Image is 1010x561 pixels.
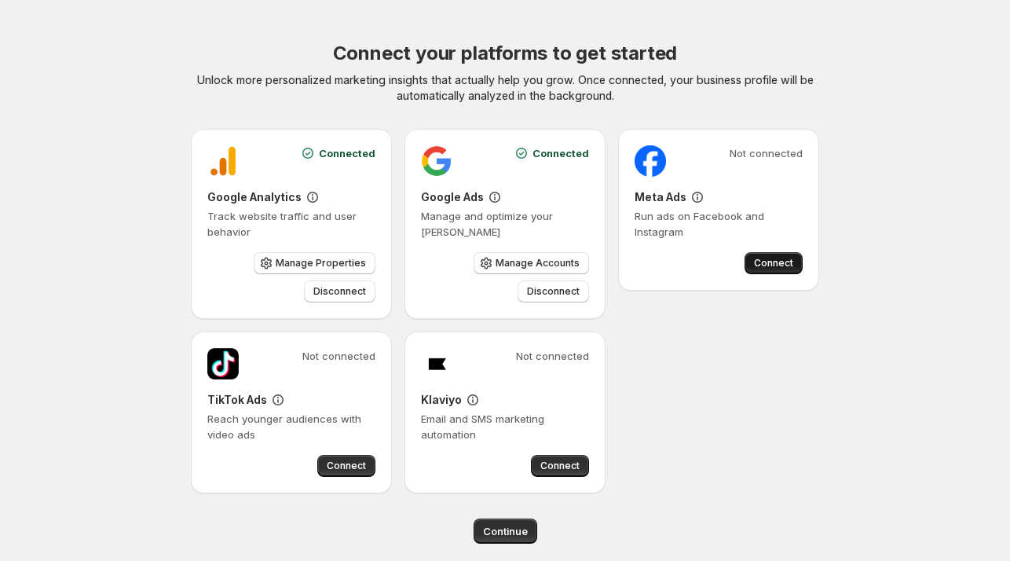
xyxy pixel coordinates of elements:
div: Setup guide [487,189,503,205]
div: Setup guide [465,392,481,408]
span: Not connected [302,348,375,364]
h2: Connect your platforms to get started [333,41,678,66]
button: Disconnect [518,280,589,302]
span: Not connected [516,348,589,364]
img: Google Ads logo [421,145,452,177]
span: Continue [483,523,528,539]
span: Connect [327,460,366,472]
p: Manage and optimize your [PERSON_NAME] [421,208,589,240]
h3: Google Analytics [207,189,302,205]
div: Setup guide [305,189,320,205]
button: Manage Properties [254,252,375,274]
span: Manage Accounts [496,257,580,269]
h3: Meta Ads [635,189,686,205]
img: Meta Ads logo [635,145,666,177]
p: Reach younger audiences with video ads [207,411,375,442]
h3: Google Ads [421,189,484,205]
span: Not connected [730,145,803,161]
h3: Klaviyo [421,392,462,408]
span: Disconnect [313,285,366,298]
button: Connect [531,455,589,477]
button: Continue [474,519,537,544]
div: Setup guide [270,392,286,408]
p: Track website traffic and user behavior [207,208,375,240]
span: Connected [532,145,589,161]
span: Connect [540,460,580,472]
img: TikTok Ads logo [207,348,239,379]
p: Unlock more personalized marketing insights that actually help you grow. Once connected, your bus... [191,72,819,104]
button: Connect [317,455,375,477]
p: Run ads on Facebook and Instagram [635,208,803,240]
span: Connected [319,145,375,161]
h3: TikTok Ads [207,392,267,408]
img: Klaviyo logo [421,348,452,379]
div: Setup guide [690,189,705,205]
span: Connect [754,257,793,269]
p: Email and SMS marketing automation [421,411,589,442]
button: Connect [745,252,803,274]
button: Manage Accounts [474,252,589,274]
span: Manage Properties [276,257,366,269]
img: Google Analytics logo [207,145,239,177]
button: Disconnect [304,280,375,302]
span: Disconnect [527,285,580,298]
